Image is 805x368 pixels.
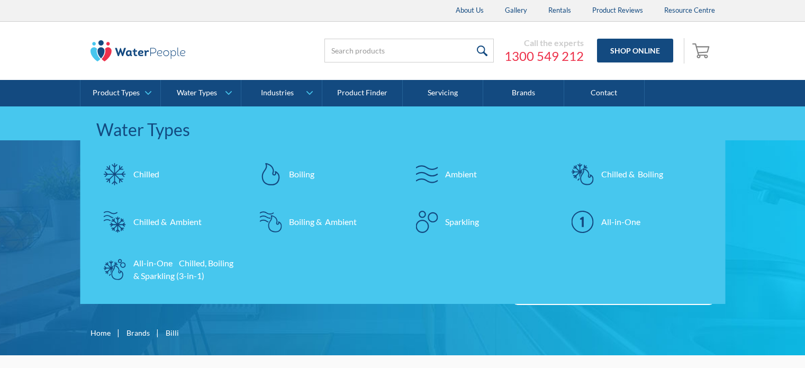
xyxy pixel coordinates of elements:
a: Brands [483,80,564,106]
div: Billi [166,327,179,338]
div: Water Types [177,88,217,97]
a: Product Finder [322,80,403,106]
div: Industries [261,88,294,97]
a: All-in-One Chilled, Boiling & Sparkling (3-in-1) [96,251,242,288]
div: Water Types [96,117,710,142]
div: Call the experts [504,38,584,48]
input: Search products [324,39,494,62]
img: The Water People [91,40,186,61]
img: shopping cart [692,42,712,59]
a: Sparkling [408,203,554,240]
div: | [155,326,160,339]
a: Servicing [403,80,483,106]
a: Boiling [252,156,397,193]
a: 1300 549 212 [504,48,584,64]
nav: Water Types [80,106,726,304]
a: Chilled & Boiling [564,156,710,193]
div: Chilled [133,168,159,181]
a: All-in-One [564,203,710,240]
div: Ambient [445,168,477,181]
div: All-in-One Chilled, Boiling & Sparkling (3-in-1) [133,257,237,282]
a: Industries [241,80,321,106]
a: Ambient [408,156,554,193]
div: Boiling & Ambient [289,216,357,228]
div: Product Types [93,88,140,97]
iframe: podium webchat widget bubble [699,315,805,368]
div: Chilled & Boiling [601,168,663,181]
a: Product Types [80,80,160,106]
div: Chilled & Ambient [133,216,202,228]
a: Shop Online [597,39,673,62]
a: Home [91,327,111,338]
a: Boiling & Ambient [252,203,397,240]
div: All-in-One [601,216,640,228]
div: | [116,326,121,339]
div: Sparkling [445,216,479,228]
a: Chilled & Ambient [96,203,242,240]
a: Chilled [96,156,242,193]
a: Open empty cart [690,38,715,64]
a: Contact [564,80,645,106]
a: Brands [126,327,150,338]
a: Water Types [161,80,241,106]
div: Boiling [289,168,314,181]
